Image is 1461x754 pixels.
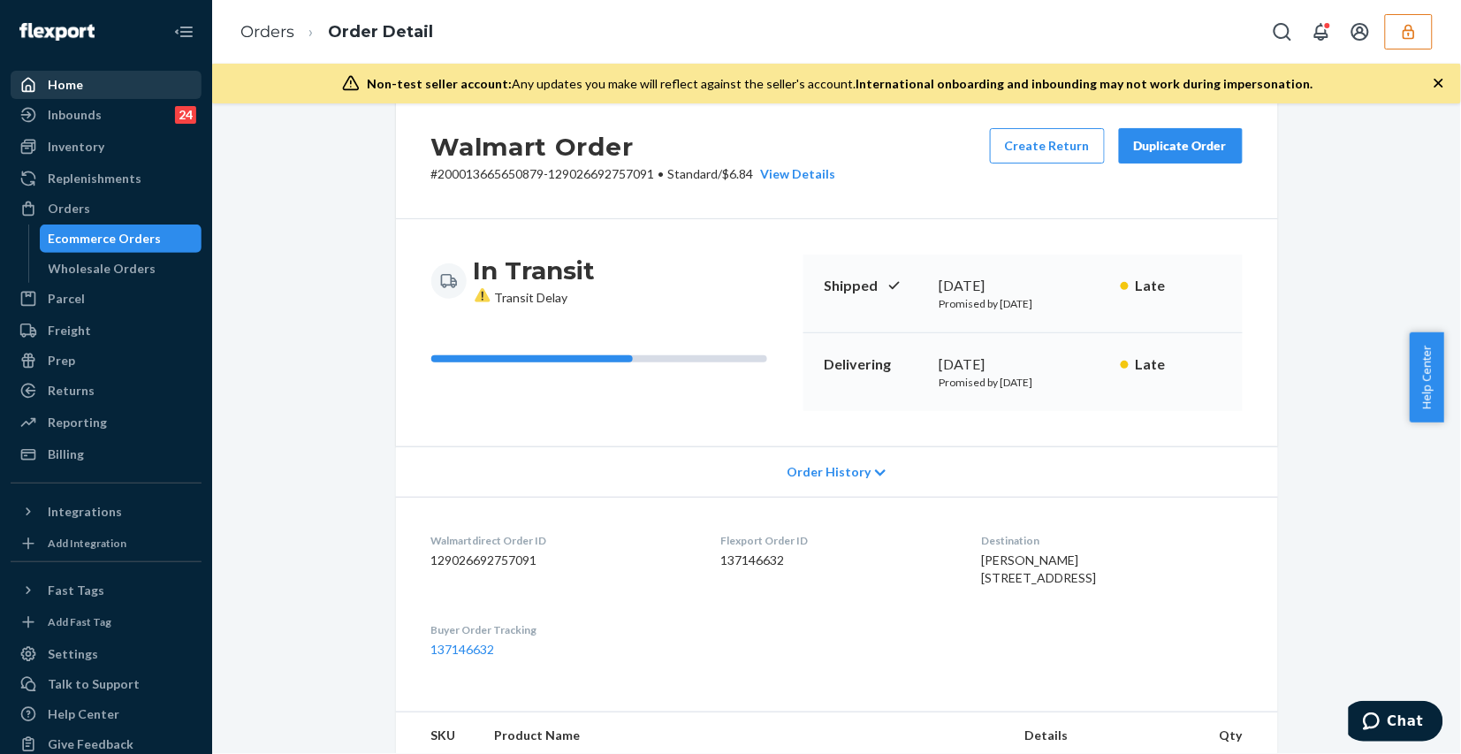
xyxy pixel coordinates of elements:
a: Order Detail [328,22,433,42]
a: Inventory [11,133,202,161]
div: Parcel [48,290,85,308]
a: Freight [11,316,202,345]
a: Add Fast Tag [11,612,202,633]
p: Delivering [825,354,925,375]
button: View Details [754,165,836,183]
button: Fast Tags [11,576,202,605]
p: Promised by [DATE] [940,296,1107,311]
span: Non-test seller account: [367,76,512,91]
dd: 137146632 [720,552,954,569]
a: Wholesale Orders [40,255,202,283]
div: 24 [175,106,196,124]
button: Create Return [990,128,1105,164]
a: Orders [240,22,294,42]
span: Transit Delay [474,290,568,305]
div: [DATE] [940,354,1107,375]
div: Talk to Support [48,675,140,693]
dt: Walmartdirect Order ID [431,533,693,548]
div: [DATE] [940,276,1107,296]
span: [PERSON_NAME] [STREET_ADDRESS] [982,552,1097,585]
div: Wholesale Orders [49,260,156,278]
dd: 129026692757091 [431,552,693,569]
span: Order History [787,463,871,481]
a: 137146632 [431,642,495,657]
div: Help Center [48,705,119,723]
button: Help Center [1410,332,1444,423]
span: Standard [668,166,719,181]
a: Reporting [11,408,202,437]
div: Integrations [48,503,122,521]
dt: Buyer Order Tracking [431,622,693,637]
div: Inbounds [48,106,102,124]
div: Add Fast Tag [48,614,111,629]
a: Home [11,71,202,99]
div: Freight [48,322,91,339]
div: Prep [48,352,75,369]
a: Parcel [11,285,202,313]
a: Add Integration [11,533,202,554]
h3: In Transit [474,255,596,286]
div: Duplicate Order [1134,137,1228,155]
a: Returns [11,377,202,405]
button: Integrations [11,498,202,526]
p: Late [1136,354,1221,375]
p: Promised by [DATE] [940,375,1107,390]
img: Flexport logo [19,23,95,41]
ol: breadcrumbs [226,6,447,58]
span: International onboarding and inbounding may not work during impersonation. [856,76,1313,91]
p: # 200013665650879-129026692757091 / $6.84 [431,165,836,183]
div: Reporting [48,414,107,431]
div: Any updates you make will reflect against the seller's account. [367,75,1313,93]
a: Help Center [11,700,202,728]
a: Prep [11,347,202,375]
h2: Walmart Order [431,128,836,165]
button: Talk to Support [11,670,202,698]
p: Late [1136,276,1221,296]
button: Duplicate Order [1119,128,1243,164]
div: Add Integration [48,536,126,551]
a: Inbounds24 [11,101,202,129]
a: Replenishments [11,164,202,193]
iframe: Opens a widget where you can chat to one of our agents [1349,701,1443,745]
dt: Destination [982,533,1243,548]
span: • [658,166,665,181]
button: Close Navigation [166,14,202,50]
button: Open account menu [1343,14,1378,50]
p: Shipped [825,276,925,296]
a: Ecommerce Orders [40,225,202,253]
div: Inventory [48,138,104,156]
div: Give Feedback [48,735,133,753]
div: Billing [48,446,84,463]
div: Fast Tags [48,582,104,599]
a: Settings [11,640,202,668]
dt: Flexport Order ID [720,533,954,548]
a: Orders [11,194,202,223]
div: Orders [48,200,90,217]
a: Billing [11,440,202,468]
div: Home [48,76,83,94]
div: Replenishments [48,170,141,187]
div: Returns [48,382,95,400]
button: Open notifications [1304,14,1339,50]
div: Settings [48,645,98,663]
button: Open Search Box [1265,14,1300,50]
div: Ecommerce Orders [49,230,162,248]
